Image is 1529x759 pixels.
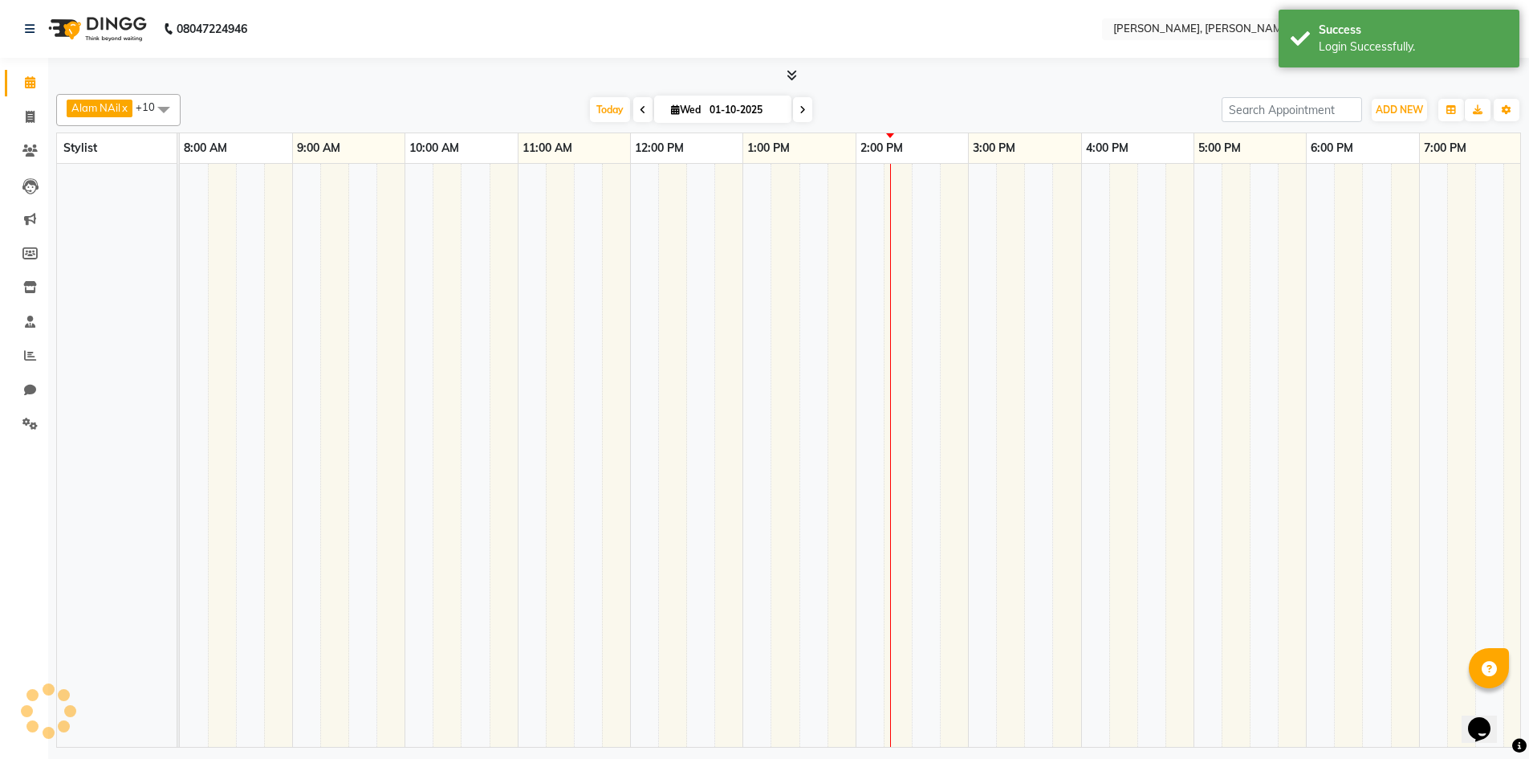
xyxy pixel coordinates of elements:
a: 11:00 AM [518,137,576,160]
div: Success [1319,22,1507,39]
a: 2:00 PM [856,137,907,160]
span: Alam NAil [71,101,120,114]
input: Search Appointment [1222,97,1362,122]
a: 3:00 PM [969,137,1019,160]
a: 10:00 AM [405,137,463,160]
a: 1:00 PM [743,137,794,160]
a: 8:00 AM [180,137,231,160]
a: 5:00 PM [1194,137,1245,160]
a: 7:00 PM [1420,137,1470,160]
span: ADD NEW [1376,104,1423,116]
a: 9:00 AM [293,137,344,160]
b: 08047224946 [177,6,247,51]
span: +10 [136,100,167,113]
a: 4:00 PM [1082,137,1133,160]
a: 12:00 PM [631,137,688,160]
input: 2025-10-01 [705,98,785,122]
a: 6:00 PM [1307,137,1357,160]
span: Stylist [63,141,97,155]
button: ADD NEW [1372,99,1427,121]
div: Login Successfully. [1319,39,1507,55]
img: logo [41,6,151,51]
span: Today [590,97,630,122]
span: Wed [667,104,705,116]
a: x [120,101,128,114]
iframe: chat widget [1462,695,1513,743]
